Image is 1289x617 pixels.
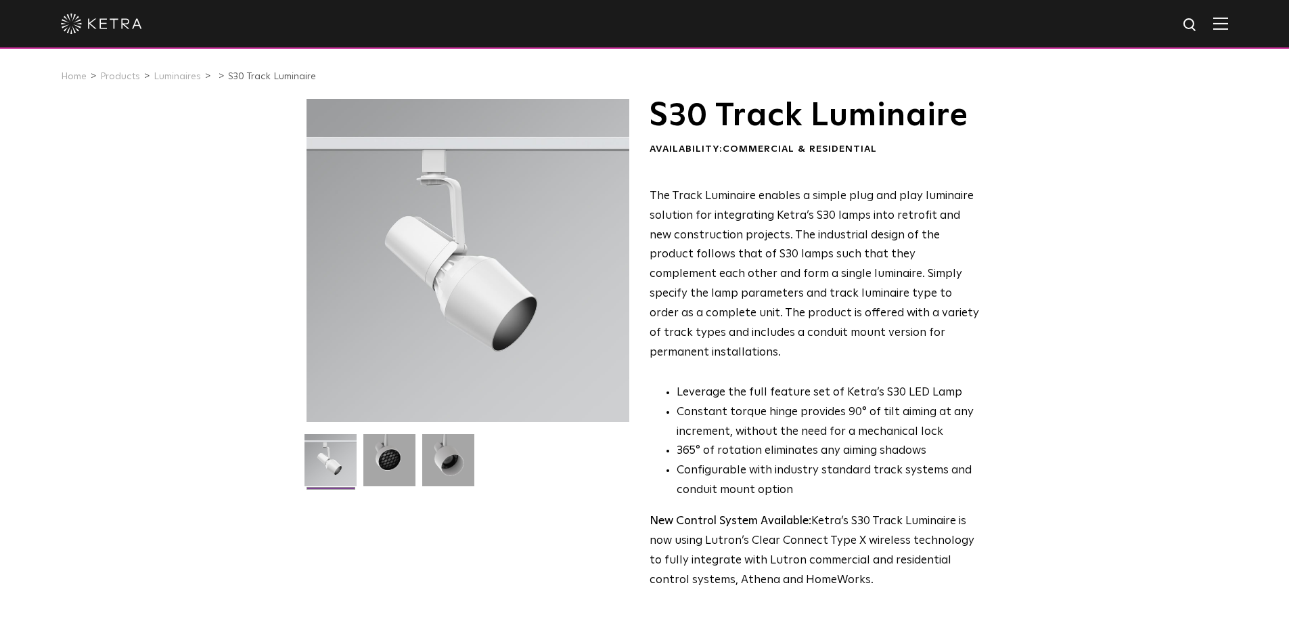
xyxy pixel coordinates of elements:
h1: S30 Track Luminaire [650,99,979,133]
img: 9e3d97bd0cf938513d6e [422,434,474,496]
a: Luminaires [154,72,201,81]
img: ketra-logo-2019-white [61,14,142,34]
a: Products [100,72,140,81]
li: Constant torque hinge provides 90° of tilt aiming at any increment, without the need for a mechan... [677,403,979,442]
li: Leverage the full feature set of Ketra’s S30 LED Lamp [677,383,979,403]
a: Home [61,72,87,81]
img: 3b1b0dc7630e9da69e6b [363,434,415,496]
span: Commercial & Residential [723,144,877,154]
strong: New Control System Available: [650,515,811,527]
li: Configurable with industry standard track systems and conduit mount option [677,461,979,501]
div: Availability: [650,143,979,156]
img: Hamburger%20Nav.svg [1213,17,1228,30]
img: S30-Track-Luminaire-2021-Web-Square [304,434,357,496]
span: The Track Luminaire enables a simple plug and play luminaire solution for integrating Ketra’s S30... [650,190,979,358]
img: search icon [1182,17,1199,34]
a: S30 Track Luminaire [228,72,316,81]
li: 365° of rotation eliminates any aiming shadows [677,442,979,461]
p: Ketra’s S30 Track Luminaire is now using Lutron’s Clear Connect Type X wireless technology to ful... [650,512,979,591]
